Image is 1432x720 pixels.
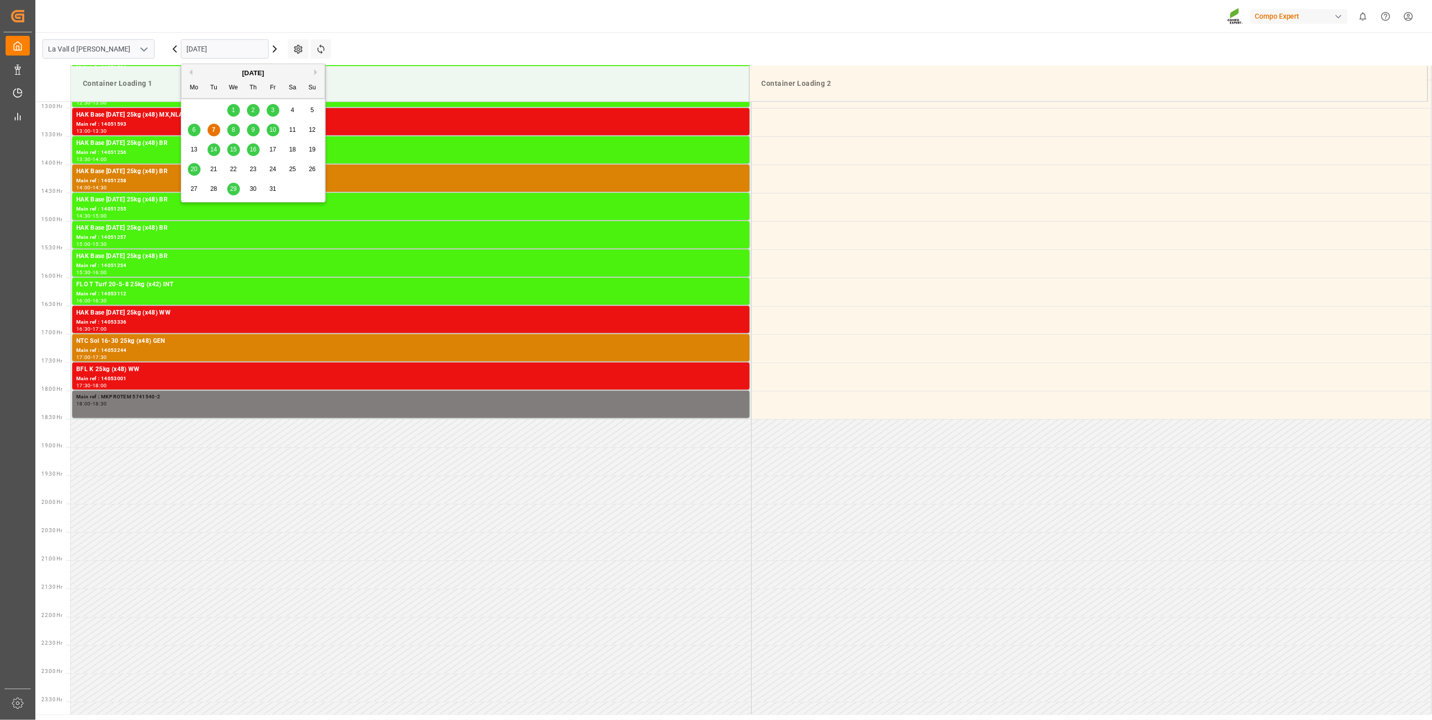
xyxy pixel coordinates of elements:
[267,104,279,117] div: Choose Friday, October 3rd, 2025
[230,185,236,192] span: 29
[136,41,151,57] button: open menu
[91,327,92,331] div: -
[41,358,62,364] span: 17:30 Hr
[1227,8,1244,25] img: Screenshot%202023-09-29%20at%2010.02.21.png_1712312052.png
[41,697,62,703] span: 23:30 Hr
[306,104,319,117] div: Choose Sunday, October 5th, 2025
[190,146,197,153] span: 13
[250,146,256,153] span: 16
[309,146,315,153] span: 19
[92,298,107,303] div: 16:30
[286,163,299,176] div: Choose Saturday, October 25th, 2025
[306,163,319,176] div: Choose Sunday, October 26th, 2025
[306,124,319,136] div: Choose Sunday, October 12th, 2025
[269,146,276,153] span: 17
[41,641,62,646] span: 22:30 Hr
[76,110,746,120] div: HAK Base [DATE] 25kg (x48) MX,NLA
[76,223,746,233] div: HAK Base [DATE] 25kg (x48) BR
[91,214,92,218] div: -
[186,69,192,75] button: Previous Month
[208,143,220,156] div: Choose Tuesday, October 14th, 2025
[269,126,276,133] span: 10
[91,383,92,388] div: -
[41,160,62,166] span: 14:00 Hr
[286,82,299,94] div: Sa
[92,327,107,331] div: 17:00
[91,355,92,359] div: -
[92,157,107,162] div: 14:00
[92,355,107,359] div: 17:30
[92,185,107,190] div: 14:30
[252,107,255,114] span: 2
[267,183,279,195] div: Choose Friday, October 31st, 2025
[267,124,279,136] div: Choose Friday, October 10th, 2025
[232,107,235,114] span: 1
[212,126,216,133] span: 7
[286,104,299,117] div: Choose Saturday, October 4th, 2025
[79,74,741,93] div: Container Loading 1
[76,401,91,406] div: 18:00
[76,233,746,242] div: Main ref : 14051257
[232,126,235,133] span: 8
[250,185,256,192] span: 30
[190,185,197,192] span: 27
[210,146,217,153] span: 14
[227,183,240,195] div: Choose Wednesday, October 29th, 2025
[41,528,62,533] span: 20:30 Hr
[188,124,201,136] div: Choose Monday, October 6th, 2025
[76,195,746,205] div: HAK Base [DATE] 25kg (x48) BR
[92,401,107,406] div: 18:30
[247,124,260,136] div: Choose Thursday, October 9th, 2025
[76,100,91,105] div: 12:30
[76,251,746,262] div: HAK Base [DATE] 25kg (x48) BR
[247,143,260,156] div: Choose Thursday, October 16th, 2025
[92,242,107,246] div: 15:30
[309,126,315,133] span: 12
[41,556,62,561] span: 21:00 Hr
[267,82,279,94] div: Fr
[181,68,325,78] div: [DATE]
[76,280,746,290] div: FLO T Turf 20-5-8 25kg (x42) INT
[76,336,746,346] div: NTC Sol 16-30 25kg (x48) GEN
[92,129,107,133] div: 13:30
[1251,7,1352,26] button: Compo Expert
[42,39,155,59] input: Type to search/select
[41,669,62,675] span: 23:00 Hr
[230,166,236,173] span: 22
[76,138,746,148] div: HAK Base [DATE] 25kg (x48) BR
[289,166,295,173] span: 25
[76,270,91,275] div: 15:30
[41,104,62,109] span: 13:00 Hr
[286,124,299,136] div: Choose Saturday, October 11th, 2025
[267,163,279,176] div: Choose Friday, October 24th, 2025
[291,107,294,114] span: 4
[76,308,746,318] div: HAK Base [DATE] 25kg (x48) WW
[91,100,92,105] div: -
[252,126,255,133] span: 9
[190,166,197,173] span: 20
[76,327,91,331] div: 16:30
[306,82,319,94] div: Su
[76,365,746,375] div: BFL K 25kg (x48) WW
[210,185,217,192] span: 28
[41,330,62,335] span: 17:00 Hr
[92,100,107,105] div: 13:00
[1352,5,1374,28] button: show 0 new notifications
[227,104,240,117] div: Choose Wednesday, October 1st, 2025
[309,166,315,173] span: 26
[181,39,269,59] input: DD.MM.YYYY
[247,163,260,176] div: Choose Thursday, October 23rd, 2025
[92,383,107,388] div: 18:00
[76,290,746,298] div: Main ref : 14053112
[269,185,276,192] span: 31
[227,163,240,176] div: Choose Wednesday, October 22nd, 2025
[76,346,746,355] div: Main ref : 14053244
[227,124,240,136] div: Choose Wednesday, October 8th, 2025
[41,273,62,279] span: 16:00 Hr
[76,355,91,359] div: 17:00
[41,443,62,448] span: 19:00 Hr
[41,415,62,420] span: 18:30 Hr
[289,126,295,133] span: 11
[230,146,236,153] span: 15
[306,143,319,156] div: Choose Sunday, October 19th, 2025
